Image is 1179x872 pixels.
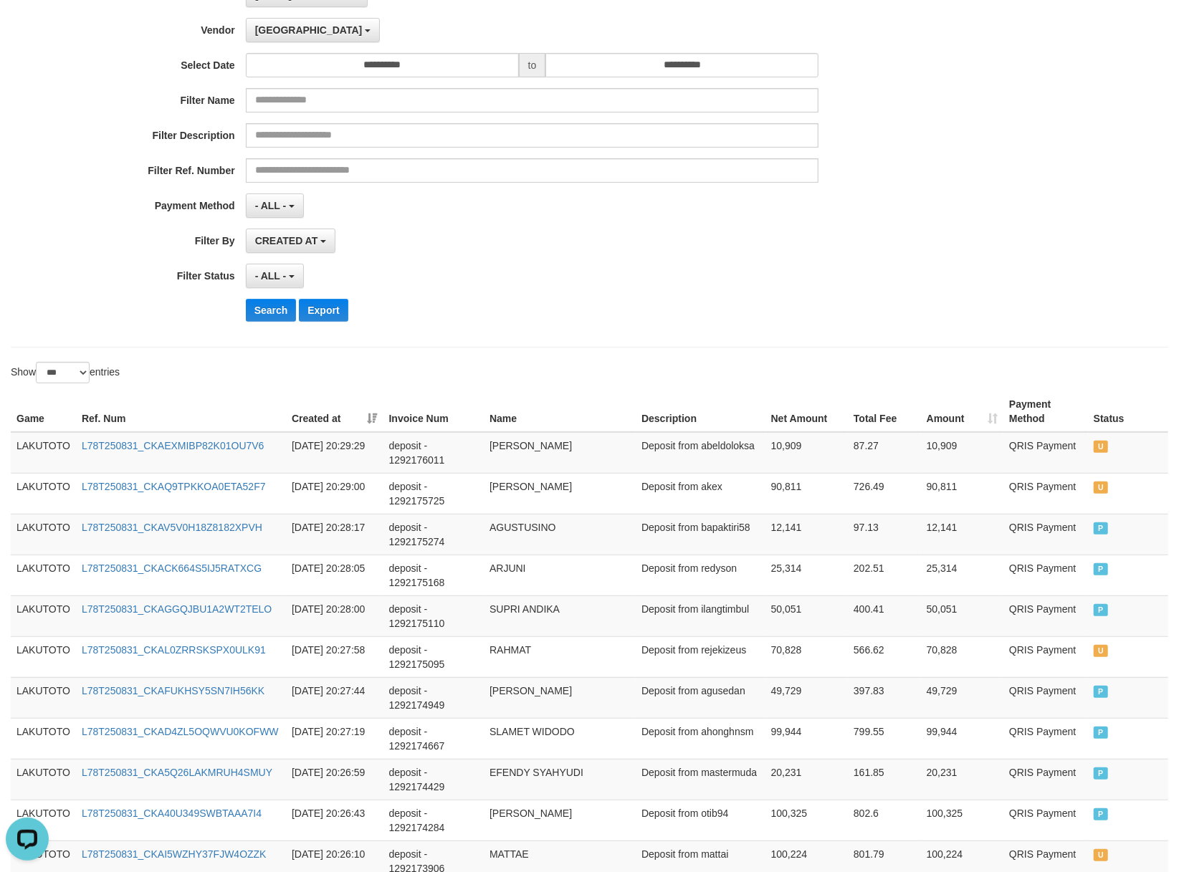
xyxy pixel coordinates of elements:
[484,677,636,718] td: [PERSON_NAME]
[765,800,848,840] td: 100,325
[848,473,921,514] td: 726.49
[6,6,49,49] button: Open LiveChat chat widget
[82,848,267,860] a: L78T250831_CKAI5WZHY37FJW4OZZK
[1094,767,1108,780] span: PAID
[383,473,485,514] td: deposit - 1292175725
[36,362,90,383] select: Showentries
[484,514,636,555] td: AGUSTUSINO
[765,391,848,432] th: Net Amount
[82,767,272,778] a: L78T250831_CKA5Q26LAKMRUH4SMUY
[11,391,76,432] th: Game
[1094,481,1108,494] span: UNPAID
[1094,522,1108,535] span: PAID
[1094,686,1108,698] span: PAID
[383,800,485,840] td: deposit - 1292174284
[82,685,264,696] a: L78T250831_CKAFUKHSY5SN7IH56KK
[383,595,485,636] td: deposit - 1292175110
[286,555,383,595] td: [DATE] 20:28:05
[11,677,76,718] td: LAKUTOTO
[255,270,287,282] span: - ALL -
[76,391,286,432] th: Ref. Num
[286,718,383,759] td: [DATE] 20:27:19
[1003,636,1088,677] td: QRIS Payment
[1094,441,1108,453] span: UNPAID
[286,432,383,474] td: [DATE] 20:29:29
[921,514,1003,555] td: 12,141
[286,595,383,636] td: [DATE] 20:28:00
[1003,800,1088,840] td: QRIS Payment
[246,229,336,253] button: CREATED AT
[484,759,636,800] td: EFENDY SYAHYUDI
[1094,849,1108,861] span: UNPAID
[82,726,279,737] a: L78T250831_CKAD4ZL5OQWVU0KOFWW
[636,677,765,718] td: Deposit from agusedan
[383,514,485,555] td: deposit - 1292175274
[11,718,76,759] td: LAKUTOTO
[11,595,76,636] td: LAKUTOTO
[1003,514,1088,555] td: QRIS Payment
[255,24,363,36] span: [GEOGRAPHIC_DATA]
[82,440,264,451] a: L78T250831_CKAEXMIBP82K01OU7V6
[765,677,848,718] td: 49,729
[636,391,765,432] th: Description
[255,200,287,211] span: - ALL -
[246,299,297,322] button: Search
[484,391,636,432] th: Name
[383,636,485,677] td: deposit - 1292175095
[636,800,765,840] td: Deposit from otib94
[383,718,485,759] td: deposit - 1292174667
[1094,563,1108,575] span: PAID
[383,677,485,718] td: deposit - 1292174949
[921,677,1003,718] td: 49,729
[11,555,76,595] td: LAKUTOTO
[383,555,485,595] td: deposit - 1292175168
[11,432,76,474] td: LAKUTOTO
[246,264,304,288] button: - ALL -
[848,555,921,595] td: 202.51
[636,555,765,595] td: Deposit from redyson
[1003,718,1088,759] td: QRIS Payment
[765,473,848,514] td: 90,811
[636,636,765,677] td: Deposit from rejekizeus
[1003,432,1088,474] td: QRIS Payment
[383,391,485,432] th: Invoice Num
[921,800,1003,840] td: 100,325
[1003,391,1088,432] th: Payment Method
[848,718,921,759] td: 799.55
[1094,604,1108,616] span: PAID
[921,718,1003,759] td: 99,944
[82,644,266,656] a: L78T250831_CKAL0ZRRSKSPX0ULK91
[484,473,636,514] td: [PERSON_NAME]
[484,555,636,595] td: ARJUNI
[519,53,546,77] span: to
[286,636,383,677] td: [DATE] 20:27:58
[383,759,485,800] td: deposit - 1292174429
[11,473,76,514] td: LAKUTOTO
[82,603,272,615] a: L78T250831_CKAGGQJBU1A2WT2TELO
[11,514,76,555] td: LAKUTOTO
[1003,759,1088,800] td: QRIS Payment
[765,759,848,800] td: 20,231
[286,514,383,555] td: [DATE] 20:28:17
[82,481,266,492] a: L78T250831_CKAQ9TPKKOA0ETA52F7
[848,759,921,800] td: 161.85
[1094,727,1108,739] span: PAID
[848,595,921,636] td: 400.41
[636,514,765,555] td: Deposit from bapaktiri58
[286,677,383,718] td: [DATE] 20:27:44
[848,677,921,718] td: 397.83
[11,636,76,677] td: LAKUTOTO
[255,235,318,246] span: CREATED AT
[82,808,262,819] a: L78T250831_CKA40U349SWBTAAA7I4
[1003,595,1088,636] td: QRIS Payment
[484,636,636,677] td: RAHMAT
[636,595,765,636] td: Deposit from ilangtimbul
[921,595,1003,636] td: 50,051
[765,718,848,759] td: 99,944
[1094,808,1108,820] span: PAID
[921,759,1003,800] td: 20,231
[636,432,765,474] td: Deposit from abeldoloksa
[286,473,383,514] td: [DATE] 20:29:00
[286,391,383,432] th: Created at: activate to sort column ascending
[921,432,1003,474] td: 10,909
